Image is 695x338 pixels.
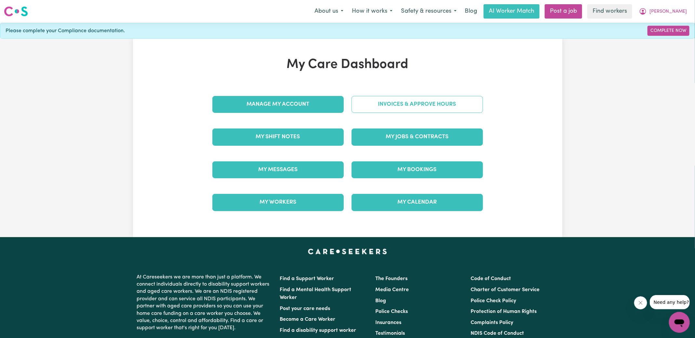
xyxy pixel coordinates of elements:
a: Media Centre [375,287,409,292]
h1: My Care Dashboard [208,57,487,73]
a: Insurances [375,320,401,325]
a: Blog [461,4,481,19]
a: My Shift Notes [212,128,344,145]
p: At Careseekers we are more than just a platform. We connect individuals directly to disability su... [137,271,272,334]
a: Charter of Customer Service [471,287,540,292]
button: Safety & resources [397,5,461,18]
a: My Calendar [352,194,483,211]
img: Careseekers logo [4,6,28,17]
a: Careseekers logo [4,4,28,19]
a: Police Checks [375,309,408,314]
a: Find a Support Worker [280,276,334,281]
a: Find workers [587,4,632,19]
a: Testimonials [375,331,405,336]
a: Careseekers home page [308,249,387,254]
a: NDIS Code of Conduct [471,331,524,336]
a: The Founders [375,276,408,281]
a: Complete Now [648,26,689,36]
a: Become a Care Worker [280,317,336,322]
span: [PERSON_NAME] [649,8,687,15]
a: AI Worker Match [484,4,540,19]
iframe: Button to launch messaging window [669,312,690,333]
a: My Messages [212,161,344,178]
a: Find a Mental Health Support Worker [280,287,352,300]
a: Blog [375,298,386,304]
a: My Workers [212,194,344,211]
a: My Jobs & Contracts [352,128,483,145]
button: How it works [348,5,397,18]
a: My Bookings [352,161,483,178]
a: Manage My Account [212,96,344,113]
button: About us [310,5,348,18]
a: Protection of Human Rights [471,309,537,314]
button: My Account [635,5,691,18]
a: Post your care needs [280,306,330,311]
a: Complaints Policy [471,320,513,325]
a: Police Check Policy [471,298,516,304]
a: Invoices & Approve Hours [352,96,483,113]
a: Code of Conduct [471,276,511,281]
iframe: Close message [634,296,647,309]
span: Please complete your Compliance documentation. [6,27,125,35]
a: Post a job [545,4,582,19]
a: Find a disability support worker [280,328,356,333]
iframe: Message from company [650,295,690,309]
